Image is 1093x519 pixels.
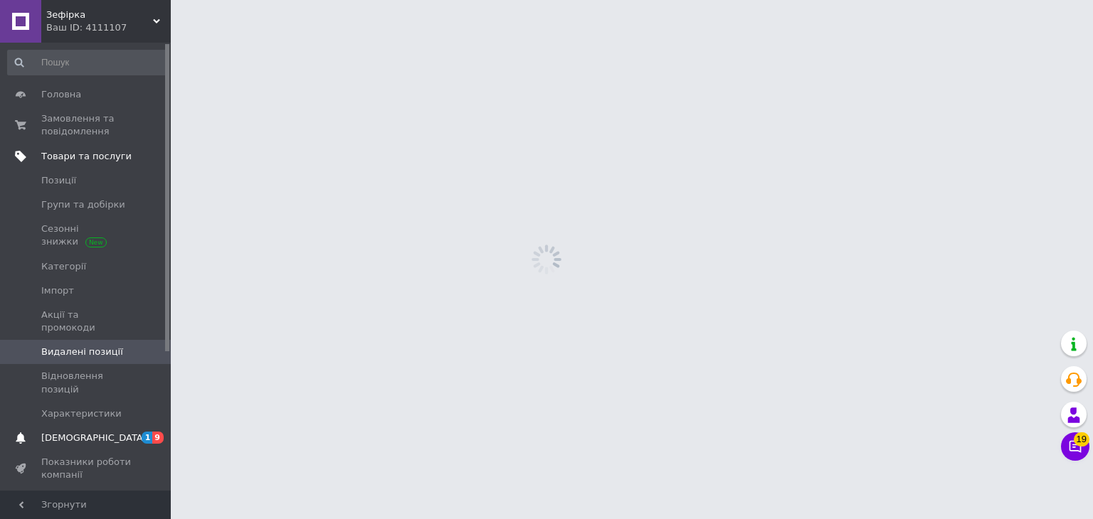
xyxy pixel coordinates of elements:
span: Імпорт [41,284,74,297]
span: 9 [152,432,164,444]
span: Головна [41,88,81,101]
span: 1 [142,432,153,444]
span: Зефірка [46,9,153,21]
span: Характеристики [41,407,122,420]
span: Позиції [41,174,76,187]
span: Акції та промокоди [41,309,132,334]
span: Відновлення позицій [41,370,132,395]
span: [DEMOGRAPHIC_DATA] [41,432,147,444]
span: 19 [1074,432,1089,446]
input: Пошук [7,50,168,75]
span: Категорії [41,260,86,273]
div: Ваш ID: 4111107 [46,21,171,34]
span: Видалені позиції [41,346,123,358]
span: Показники роботи компанії [41,456,132,481]
button: Чат з покупцем19 [1061,432,1089,461]
span: Групи та добірки [41,198,125,211]
span: Замовлення та повідомлення [41,112,132,138]
span: Товари та послуги [41,150,132,163]
span: Сезонні знижки [41,223,132,248]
